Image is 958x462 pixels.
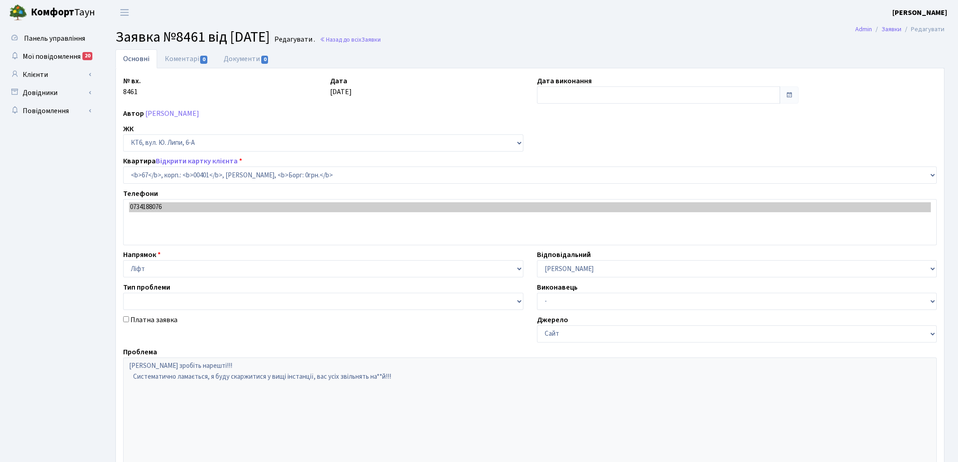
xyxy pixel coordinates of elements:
a: [PERSON_NAME] [145,109,199,119]
a: Заявки [881,24,901,34]
span: Мої повідомлення [23,52,81,62]
a: Повідомлення [5,102,95,120]
a: Мої повідомлення20 [5,48,95,66]
nav: breadcrumb [842,20,958,39]
label: Платна заявка [130,314,177,325]
span: 0 [200,56,207,64]
small: Редагувати . [273,35,315,44]
div: [DATE] [323,76,530,104]
label: Джерело [537,314,568,325]
a: Довідники [5,84,95,102]
span: 0 [261,56,268,64]
label: Квартира [123,156,242,167]
label: Автор [123,108,144,119]
a: Документи [216,49,277,68]
label: Тип проблеми [123,282,170,293]
option: 0734188076 [129,202,931,212]
label: Телефони [123,188,158,199]
span: Панель управління [24,33,85,43]
a: Клієнти [5,66,95,84]
span: Заявка №8461 від [DATE] [115,27,270,48]
span: Заявки [361,35,381,44]
b: [PERSON_NAME] [892,8,947,18]
label: Відповідальний [537,249,591,260]
select: ) [123,167,937,184]
li: Редагувати [901,24,944,34]
a: Admin [855,24,872,34]
a: Назад до всіхЗаявки [320,35,381,44]
button: Переключити навігацію [113,5,136,20]
div: 8461 [116,76,323,104]
label: Дата [330,76,347,86]
a: Панель управління [5,29,95,48]
span: Таун [31,5,95,20]
a: Відкрити картку клієнта [156,156,238,166]
a: [PERSON_NAME] [892,7,947,18]
label: Дата виконання [537,76,592,86]
label: Проблема [123,347,157,357]
label: № вх. [123,76,141,86]
label: ЖК [123,124,134,134]
a: Коментарі [157,49,216,68]
b: Комфорт [31,5,74,19]
a: Основні [115,49,157,68]
img: logo.png [9,4,27,22]
label: Виконавець [537,282,578,293]
label: Напрямок [123,249,161,260]
div: 20 [82,52,92,60]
